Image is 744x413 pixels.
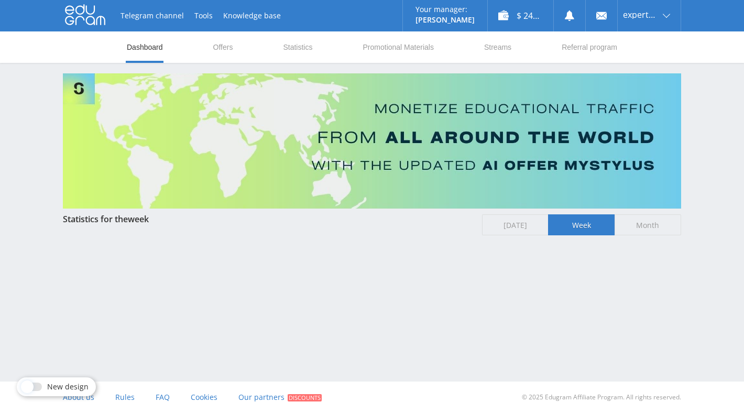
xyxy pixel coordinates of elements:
span: Discounts [288,394,322,401]
a: Rules [115,382,135,413]
a: Referral program [561,31,618,63]
a: About us [63,382,94,413]
a: Our partners Discounts [238,382,322,413]
span: Cookies [191,392,217,402]
span: Our partners [238,392,285,402]
div: © 2025 Edugram Affiliate Program. All rights reserved. [377,382,681,413]
span: [DATE] [482,214,549,235]
span: expertprogrammanagement26 [623,10,660,19]
p: Your manager: [415,5,475,14]
p: [PERSON_NAME] [415,16,475,24]
a: Promotional Materials [362,31,435,63]
span: About us [63,392,94,402]
a: Dashboard [126,31,164,63]
div: Statistics for the [63,214,472,224]
span: Month [615,214,681,235]
span: week [128,213,149,225]
span: Rules [115,392,135,402]
a: FAQ [156,382,170,413]
a: Cookies [191,382,217,413]
img: Banner [63,73,681,209]
span: Week [548,214,615,235]
span: New design [47,383,89,391]
span: FAQ [156,392,170,402]
a: Offers [212,31,234,63]
a: Streams [483,31,512,63]
a: Statistics [282,31,313,63]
